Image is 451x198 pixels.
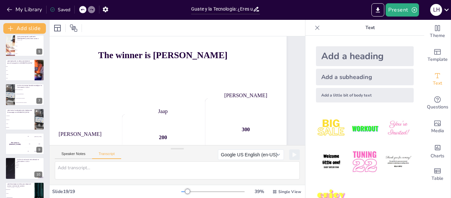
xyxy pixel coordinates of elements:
[383,113,414,144] img: 3.jpeg
[218,149,284,160] button: Google US English (en-US)
[38,143,40,144] div: Jaap
[427,103,448,111] span: Questions
[6,123,34,124] span: Salud
[428,56,448,63] span: Template
[34,172,42,178] div: 10
[70,24,78,32] span: Position
[6,197,34,198] span: Aplicaciones móviles
[5,4,45,15] button: My Library
[92,152,121,159] button: Transcript
[5,142,25,145] h4: The winner is [PERSON_NAME]
[17,159,42,162] p: ¿Cuál es la red social más utilizada en [GEOGRAPHIC_DATA]?
[16,165,34,166] span: Facebook
[278,189,301,194] span: Single View
[197,101,285,172] div: 300
[7,109,33,113] p: ¿Qué sector ha adoptado más rápidamente la tecnología en [GEOGRAPHIC_DATA]?
[7,60,33,64] p: ¿Qué aplicación se utiliza comúnmente para el transporte en [GEOGRAPHIC_DATA]?
[430,4,442,16] div: L H
[316,46,414,66] div: Add a heading
[386,3,419,17] button: Present
[36,98,42,104] div: 7
[55,152,92,159] button: Speaker Notes
[16,102,44,103] span: Escasez de profesionales capacitados
[16,98,44,99] span: Costos elevados de tecnología
[424,20,451,44] div: Change the overall theme
[424,163,451,186] div: Add a table
[5,35,44,57] div: 5
[3,23,46,34] button: Add slide
[52,188,181,195] div: Slide 19 / 19
[5,84,44,105] div: 7
[16,45,44,46] span: 50%
[6,193,34,194] span: Drones
[424,139,451,163] div: Add charts and graphs
[251,188,267,195] div: 39 %
[5,108,44,130] div: 8
[35,117,117,131] div: [PERSON_NAME]
[52,23,63,33] div: Layout
[430,32,445,39] span: Theme
[36,73,42,79] div: 6
[115,108,201,163] div: 200
[43,36,290,72] h4: The winner is [PERSON_NAME]
[430,3,442,17] button: L H
[6,127,34,128] span: Comercio
[316,146,347,177] img: 4.jpeg
[16,162,34,163] span: Twitter
[25,133,44,140] div: 100
[433,80,442,87] span: Text
[323,20,418,36] p: Text
[7,183,33,189] p: ¿Qué tecnología se utiliza para mejorar el acceso a servicios de salud en comunidades rurales?
[431,152,444,160] span: Charts
[424,91,451,115] div: Get real-time input from your audience
[204,95,286,110] div: [PERSON_NAME]
[5,59,44,81] div: 6
[17,85,42,89] p: ¿Cuál es el principal desafío tecnológico en [GEOGRAPHIC_DATA]?
[25,148,44,155] div: 300
[36,147,42,153] div: 9
[16,53,44,54] span: 60%
[36,122,42,128] div: 8
[432,175,443,182] span: Table
[6,70,34,71] span: Lyft
[6,189,34,190] span: Telemedicina
[191,4,253,14] input: Insert title
[316,88,414,102] div: Add a little bit of body text
[120,102,202,117] div: Jaap
[6,115,34,116] span: Agricultura
[5,133,44,155] div: 9
[5,157,44,179] div: 10
[25,140,44,147] div: 200
[424,115,451,139] div: Add images, graphics, shapes or video
[6,119,34,120] span: Educación
[371,3,384,17] button: Export to PowerPoint
[316,113,347,144] img: 1.jpeg
[424,67,451,91] div: Add text boxes
[16,49,44,50] span: 35%
[316,69,414,85] div: Add a subheading
[424,44,451,67] div: Add ready made slides
[431,127,444,135] span: Media
[349,113,380,144] img: 2.jpeg
[34,151,41,152] div: [PERSON_NAME]
[289,149,300,160] button: Play
[6,78,34,79] span: Beat
[349,146,380,177] img: 5.jpeg
[6,74,34,75] span: Cabify
[6,66,34,67] span: Uber
[383,146,414,177] img: 6.jpeg
[36,49,42,55] div: 5
[50,7,70,13] div: Saved
[17,36,42,41] p: ¿Qué porcentaje de la población [DEMOGRAPHIC_DATA] tiene acceso a internet?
